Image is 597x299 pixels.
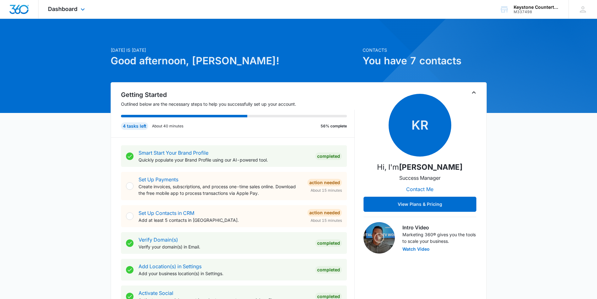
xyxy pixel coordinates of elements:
[311,188,342,193] span: About 15 minutes
[307,179,342,186] div: Action Needed
[307,209,342,216] div: Action Needed
[121,101,355,107] p: Outlined below are the necessary steps to help you successfully set up your account.
[139,217,302,223] p: Add at least 5 contacts in [GEOGRAPHIC_DATA].
[121,90,355,99] h2: Getting Started
[364,197,476,212] button: View Plans & Pricing
[139,176,178,183] a: Set Up Payments
[321,123,347,129] p: 56% complete
[139,263,202,270] a: Add Location(s) in Settings
[377,162,463,173] p: Hi, I'm
[389,94,451,157] span: KR
[111,53,359,68] h1: Good afternoon, [PERSON_NAME]!
[139,210,194,216] a: Set Up Contacts in CRM
[139,157,310,163] p: Quickly populate your Brand Profile using our AI-powered tool.
[111,47,359,53] p: [DATE] is [DATE]
[139,183,302,196] p: Create invoices, subscriptions, and process one-time sales online. Download the free mobile app t...
[315,152,342,160] div: Completed
[364,222,395,254] img: Intro Video
[402,224,476,231] h3: Intro Video
[311,218,342,223] span: About 15 minutes
[399,163,463,172] strong: [PERSON_NAME]
[139,290,173,296] a: Activate Social
[139,243,310,250] p: Verify your domain(s) in Email.
[315,239,342,247] div: Completed
[363,53,487,68] h1: You have 7 contacts
[139,237,178,243] a: Verify Domain(s)
[514,5,559,10] div: account name
[402,247,430,251] button: Watch Video
[470,89,478,96] button: Toggle Collapse
[315,266,342,274] div: Completed
[402,231,476,244] p: Marketing 360® gives you the tools to scale your business.
[139,150,208,156] a: Smart Start Your Brand Profile
[152,123,183,129] p: About 40 minutes
[48,6,77,12] span: Dashboard
[399,174,441,182] p: Success Manager
[400,182,440,197] button: Contact Me
[363,47,487,53] p: Contacts
[514,10,559,14] div: account id
[121,122,148,130] div: 4 tasks left
[139,270,310,277] p: Add your business location(s) in Settings.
